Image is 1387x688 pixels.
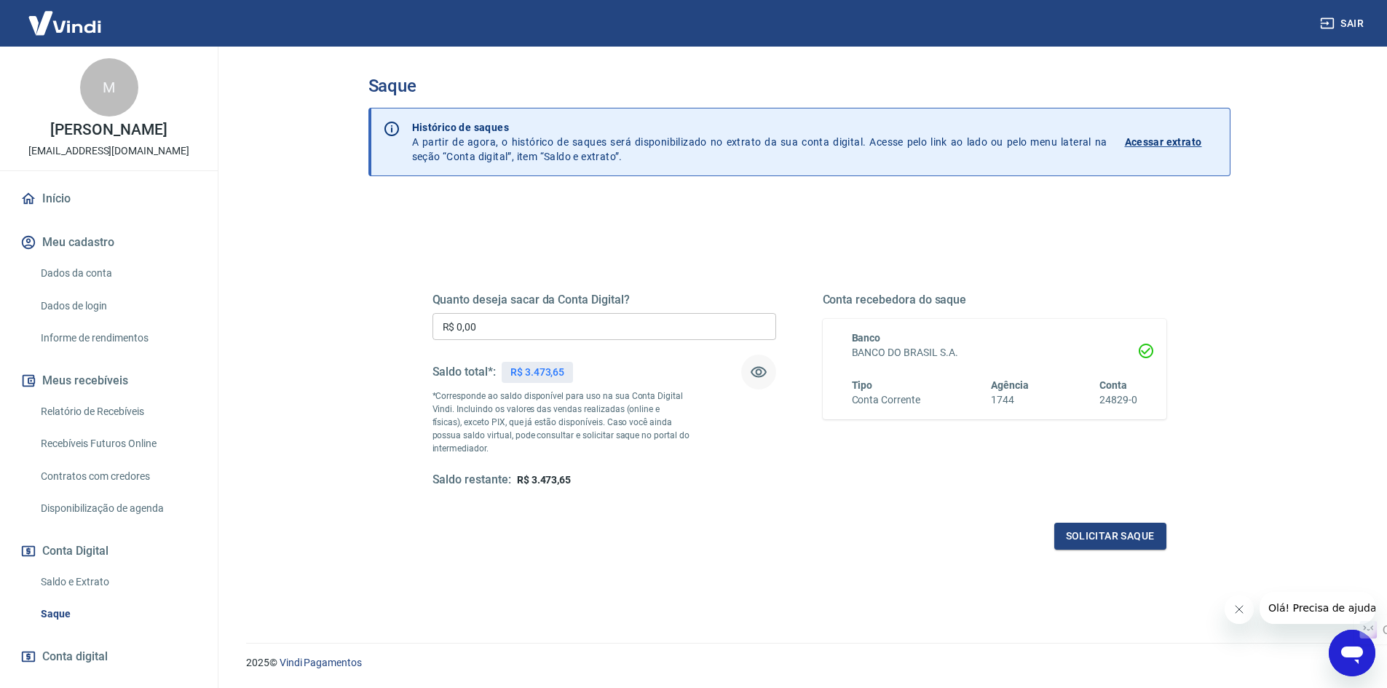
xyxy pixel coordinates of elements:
[852,345,1137,360] h6: BANCO DO BRASIL S.A.
[80,58,138,116] div: M
[17,641,200,673] a: Conta digital
[35,462,200,491] a: Contratos com credores
[35,323,200,353] a: Informe de rendimentos
[246,655,1352,671] p: 2025 ©
[1225,595,1254,624] iframe: Close message
[991,392,1029,408] h6: 1744
[42,647,108,667] span: Conta digital
[17,535,200,567] button: Conta Digital
[35,258,200,288] a: Dados da conta
[432,293,776,307] h5: Quanto deseja sacar da Conta Digital?
[35,397,200,427] a: Relatório de Recebíveis
[852,332,881,344] span: Banco
[28,143,189,159] p: [EMAIL_ADDRESS][DOMAIN_NAME]
[35,494,200,523] a: Disponibilização de agenda
[280,657,362,668] a: Vindi Pagamentos
[50,122,167,138] p: [PERSON_NAME]
[517,474,571,486] span: R$ 3.473,65
[1099,392,1137,408] h6: 24829-0
[17,226,200,258] button: Meu cadastro
[368,76,1230,96] h3: Saque
[432,472,511,488] h5: Saldo restante:
[1054,523,1166,550] button: Solicitar saque
[9,10,122,22] span: Olá! Precisa de ajuda?
[17,1,112,45] img: Vindi
[35,599,200,629] a: Saque
[852,392,920,408] h6: Conta Corrente
[1329,630,1375,676] iframe: Button to launch messaging window
[510,365,564,380] p: R$ 3.473,65
[432,390,690,455] p: *Corresponde ao saldo disponível para uso na sua Conta Digital Vindi. Incluindo os valores das ve...
[991,379,1029,391] span: Agência
[35,429,200,459] a: Recebíveis Futuros Online
[1125,135,1202,149] p: Acessar extrato
[412,120,1107,135] p: Histórico de saques
[35,567,200,597] a: Saldo e Extrato
[432,365,496,379] h5: Saldo total*:
[1125,120,1218,164] a: Acessar extrato
[1099,379,1127,391] span: Conta
[852,379,873,391] span: Tipo
[17,365,200,397] button: Meus recebíveis
[823,293,1166,307] h5: Conta recebedora do saque
[412,120,1107,164] p: A partir de agora, o histórico de saques será disponibilizado no extrato da sua conta digital. Ac...
[35,291,200,321] a: Dados de login
[17,183,200,215] a: Início
[1260,592,1375,624] iframe: Message from company
[1317,10,1370,37] button: Sair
